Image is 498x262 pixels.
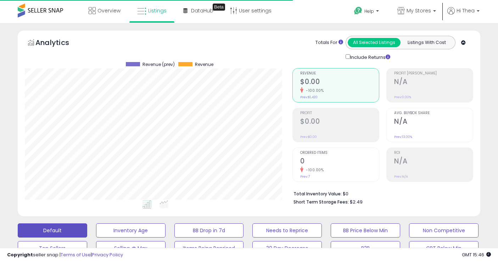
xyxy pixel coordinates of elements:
div: Totals For [315,39,343,46]
span: Ordered Items [300,151,379,155]
small: -100.00% [303,167,324,173]
strong: Copyright [7,251,33,258]
span: Help [364,8,374,14]
span: ROI [394,151,473,155]
button: All Selected Listings [348,38,401,47]
button: B2B [331,241,400,255]
button: 30 Day Decrease [252,241,322,255]
small: Prev: $0.00 [300,135,317,139]
a: Privacy Policy [92,251,123,258]
li: $0 [293,189,468,197]
span: Profit [PERSON_NAME] [394,72,473,76]
button: Non Competitive [409,223,479,238]
button: Selling @ Max [96,241,166,255]
div: Tooltip anchor [213,4,225,11]
h2: N/A [394,117,473,127]
a: Hi Thea [447,7,480,23]
span: $2.49 [350,199,363,205]
span: Listings [148,7,167,14]
span: Revenue [195,62,213,67]
button: BB Drop in 7d [174,223,244,238]
h2: 0 [300,157,379,167]
div: Include Returns [340,53,399,61]
button: CPT Below Min [409,241,479,255]
button: Default [18,223,87,238]
span: Revenue (prev) [142,62,175,67]
span: 2025-09-11 15:46 GMT [462,251,491,258]
a: Terms of Use [61,251,91,258]
small: -100.00% [303,88,324,93]
h2: $0.00 [300,117,379,127]
small: Prev: 13.00% [394,135,412,139]
small: Prev: 0.00% [394,95,411,99]
span: Hi Thea [457,7,475,14]
i: Get Help [354,6,363,15]
small: Prev: N/A [394,174,408,179]
button: Needs to Reprice [252,223,322,238]
button: BB Price Below Min [331,223,400,238]
button: Top Sellers [18,241,87,255]
span: DataHub [191,7,213,14]
span: Profit [300,111,379,115]
h2: $0.00 [300,78,379,87]
b: Total Inventory Value: [293,191,342,197]
button: Inventory Age [96,223,166,238]
b: Short Term Storage Fees: [293,199,349,205]
small: Prev: 7 [300,174,310,179]
a: Help [348,1,386,23]
div: seller snap | | [7,252,123,258]
button: Listings With Cost [400,38,453,47]
span: Overview [97,7,121,14]
button: Items Being Repriced [174,241,244,255]
small: Prev: $1,420 [300,95,318,99]
span: My Stores [407,7,431,14]
h2: N/A [394,157,473,167]
span: Revenue [300,72,379,76]
h5: Analytics [35,38,83,49]
span: Avg. Buybox Share [394,111,473,115]
h2: N/A [394,78,473,87]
